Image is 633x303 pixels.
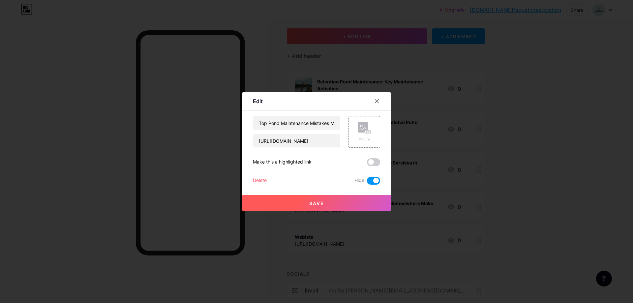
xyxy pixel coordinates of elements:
[253,134,340,147] input: URL
[253,158,312,166] div: Make this a highlighted link
[253,116,340,130] input: Title
[253,177,267,185] div: Delete
[354,177,364,185] span: Hide
[309,200,324,206] span: Save
[358,137,371,142] div: Picture
[253,97,263,105] div: Edit
[242,195,391,211] button: Save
